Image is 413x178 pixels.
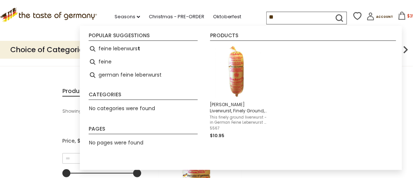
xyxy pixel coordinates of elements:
[210,33,396,41] li: Products
[210,126,267,131] span: 5567
[89,105,155,112] span: No categories were found
[62,86,91,97] a: View Products Tab
[210,132,224,139] span: $10.95
[86,42,201,55] li: feine leberwurst
[86,55,201,69] li: feine
[89,139,143,146] span: No pages were found
[207,42,270,142] li: Binkert's Liverwurst, Finely Ground, 1lbs.
[75,137,80,144] span: , $
[210,115,267,125] span: This finely ground liverwurst - in German Feine Leberwurst - contains pork and veal liver, prime ...
[86,69,201,82] li: german feine leberwurst
[62,105,239,117] div: Showing results for " "
[62,137,80,145] span: Price
[89,126,198,134] li: Pages
[115,13,140,21] a: Seasons
[367,12,393,23] a: Account
[210,101,267,114] span: [PERSON_NAME] Liverwurst, Finely Ground, 1lbs.
[62,153,97,164] input: Minimum value
[169,24,187,32] a: On Sale
[210,45,267,139] a: [PERSON_NAME] Liverwurst, Finely Ground, 1lbs.This finely ground liverwurst - in German Feine Leb...
[89,33,198,41] li: Popular suggestions
[149,13,204,21] a: Christmas - PRE-ORDER
[376,15,393,19] span: Account
[398,42,413,57] img: next arrow
[213,13,242,21] a: Oktoberfest
[80,26,402,170] div: Instant Search Results
[138,44,140,53] b: t
[89,92,198,100] li: Categories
